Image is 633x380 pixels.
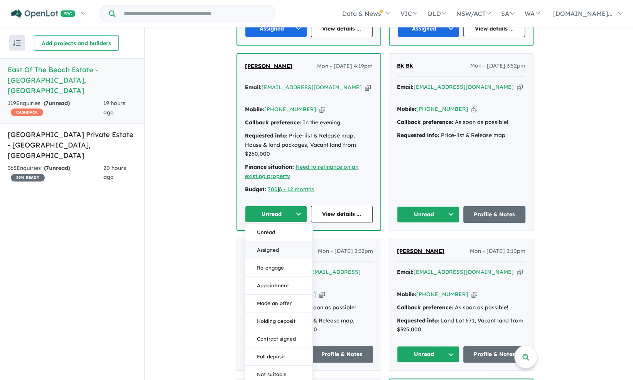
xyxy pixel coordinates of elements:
div: Land Lot 671, Vacant land from $325,000 [397,316,525,335]
input: Try estate name, suburb, builder or developer [117,5,273,22]
a: 6 - 12 months [279,186,314,193]
button: Assigned [245,241,312,259]
strong: Requested info: [245,132,287,139]
span: 35 % READY [11,174,45,182]
strong: Mobile: [397,105,416,112]
button: Assigned [397,20,459,37]
button: Copy [517,268,523,276]
strong: Requested info: [397,317,439,324]
button: Copy [319,290,325,299]
strong: ( unread) [44,165,70,171]
div: Price-list & Release map, Vacant land from $260,000 [245,316,373,335]
strong: Email: [245,268,261,275]
div: Price-list & Release map, House & land packages, Vacant land from $260,000 [245,131,373,159]
a: [PHONE_NUMBER] [416,105,468,112]
button: Made an offer [245,294,312,312]
span: 20 hours ago [103,165,126,181]
img: Openlot PRO Logo White [11,9,76,19]
button: Assigned [245,20,307,37]
button: Copy [517,83,523,91]
a: Profile & Notes [311,346,373,363]
a: View details ... [311,206,373,222]
span: [PERSON_NAME] [245,248,292,254]
a: [EMAIL_ADDRESS][DOMAIN_NAME] [414,83,514,90]
div: In the evening [245,118,373,127]
strong: ( unread) [44,100,70,107]
span: 7 [46,165,49,171]
button: Unread [245,346,307,363]
a: [PERSON_NAME] [245,62,292,71]
strong: Callback preference: [245,119,301,126]
a: [PHONE_NUMBER] [264,106,316,113]
strong: Callback preference: [397,304,453,311]
span: 19 hours ago [103,100,125,116]
span: Bk Bk [397,62,413,69]
span: 7 [46,100,49,107]
div: 119 Enquir ies [8,99,103,117]
h5: [GEOGRAPHIC_DATA] Private Estate - [GEOGRAPHIC_DATA] , [GEOGRAPHIC_DATA] [8,129,137,161]
button: Unread [397,346,459,363]
button: Unread [245,206,307,222]
div: | [245,185,373,194]
span: CASHBACK [11,109,43,116]
strong: Mobile: [245,291,264,298]
div: As soon as possible! [397,303,525,312]
button: Full deposit [245,348,312,365]
div: 365 Enquir ies [8,164,103,182]
img: sort.svg [13,40,21,46]
span: Mon - [DATE] 2:10pm [470,247,525,256]
span: Mon - [DATE] 4:19pm [317,62,373,71]
strong: Mobile: [245,106,264,113]
strong: Email: [397,268,414,275]
button: Appointment [245,277,312,294]
a: [EMAIL_ADDRESS][DOMAIN_NAME] [262,84,362,91]
button: Copy [365,83,371,92]
a: View details ... [463,20,525,37]
button: Contract signed [245,330,312,348]
span: Mon - [DATE] 2:32pm [318,247,373,256]
a: [PHONE_NUMBER] [416,291,468,298]
strong: Mobile: [397,291,416,298]
strong: Requested info: [245,317,287,324]
button: Copy [471,105,477,113]
button: Unread [245,223,312,241]
strong: Callback preference: [245,304,301,311]
a: Profile & Notes [463,346,526,363]
button: Holding deposit [245,312,312,330]
a: [PERSON_NAME] [397,247,444,256]
button: Re-engage [245,259,312,277]
strong: Requested info: [397,132,439,139]
a: Profile & Notes [463,206,526,223]
span: [PERSON_NAME] [245,63,292,70]
div: As soon as possible! [397,118,525,127]
strong: Email: [245,84,262,91]
strong: Callback preference: [397,119,453,126]
button: Unread [397,206,459,223]
div: As soon as possible! [245,303,373,312]
button: Add projects and builders [34,35,119,51]
div: Price-list & Release map [397,131,525,140]
a: [EMAIL_ADDRESS][DOMAIN_NAME] [414,268,514,275]
a: Need to refinance on an existing property [245,163,358,180]
a: [PERSON_NAME] [245,247,292,256]
h5: East Of The Beach Estate - [GEOGRAPHIC_DATA] , [GEOGRAPHIC_DATA] [8,64,137,96]
a: View details ... [311,20,373,37]
button: Copy [471,290,477,299]
a: Bk Bk [397,61,413,71]
strong: Finance situation: [245,163,294,170]
a: 700 [268,186,278,193]
button: Copy [319,105,325,114]
span: [DOMAIN_NAME]... [553,10,613,17]
strong: Email: [397,83,414,90]
strong: Budget: [245,186,266,193]
span: Mon - [DATE] 3:52pm [470,61,525,71]
span: [PERSON_NAME] [397,248,444,254]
